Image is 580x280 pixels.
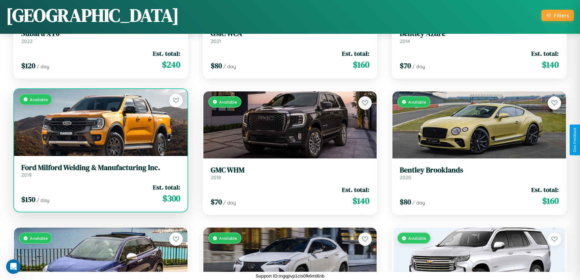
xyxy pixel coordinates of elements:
span: Available [30,97,48,102]
div: Filters [554,12,569,19]
span: 2014 [400,38,410,44]
span: $ 240 [162,58,180,71]
span: / day [223,63,236,69]
span: / day [37,63,49,69]
span: $ 160 [542,195,559,207]
h3: GMC WHM [211,166,370,175]
h3: Bentley Brooklands [400,166,559,175]
span: Est. total: [153,183,180,192]
span: / day [412,200,425,206]
h3: Bentley Azure [400,29,559,38]
span: Est. total: [342,185,369,194]
span: $ 160 [353,58,369,71]
span: $ 70 [400,61,411,71]
span: 2022 [21,38,33,44]
button: Filters [541,10,574,21]
span: $ 150 [21,194,35,204]
span: $ 70 [211,197,222,207]
span: $ 300 [163,192,180,204]
span: 2020 [400,174,411,180]
span: Est. total: [153,49,180,58]
span: Est. total: [531,185,559,194]
span: 2021 [211,38,221,44]
span: Available [408,236,426,241]
a: Ford Milford Welding & Manufacturing Inc.2019 [21,163,180,178]
span: 2019 [21,172,32,178]
span: $ 120 [21,61,35,71]
h1: [GEOGRAPHIC_DATA] [6,3,179,28]
a: Bentley Brooklands2020 [400,166,559,181]
span: Available [219,236,237,241]
a: GMC WCA2021 [211,29,370,44]
a: Subaru XT62022 [21,29,180,44]
span: $ 140 [542,58,559,71]
h3: GMC WCA [211,29,370,38]
span: $ 80 [211,61,222,71]
span: / day [412,63,425,69]
span: $ 140 [353,195,369,207]
span: / day [223,200,236,206]
span: 2018 [211,174,221,180]
span: Est. total: [342,49,369,58]
div: Give Feedback [573,128,577,152]
a: GMC WHM2018 [211,166,370,181]
p: Support ID: mgqpvp1cis0fk6mt6nb [256,272,325,280]
span: / day [37,197,49,203]
a: Bentley Azure2014 [400,29,559,44]
span: Available [30,236,48,241]
h3: Ford Milford Welding & Manufacturing Inc. [21,163,180,172]
iframe: Intercom live chat [6,259,21,274]
span: Available [408,99,426,105]
span: Est. total: [531,49,559,58]
span: $ 80 [400,197,411,207]
span: Available [219,99,237,105]
h3: Subaru XT6 [21,29,180,38]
